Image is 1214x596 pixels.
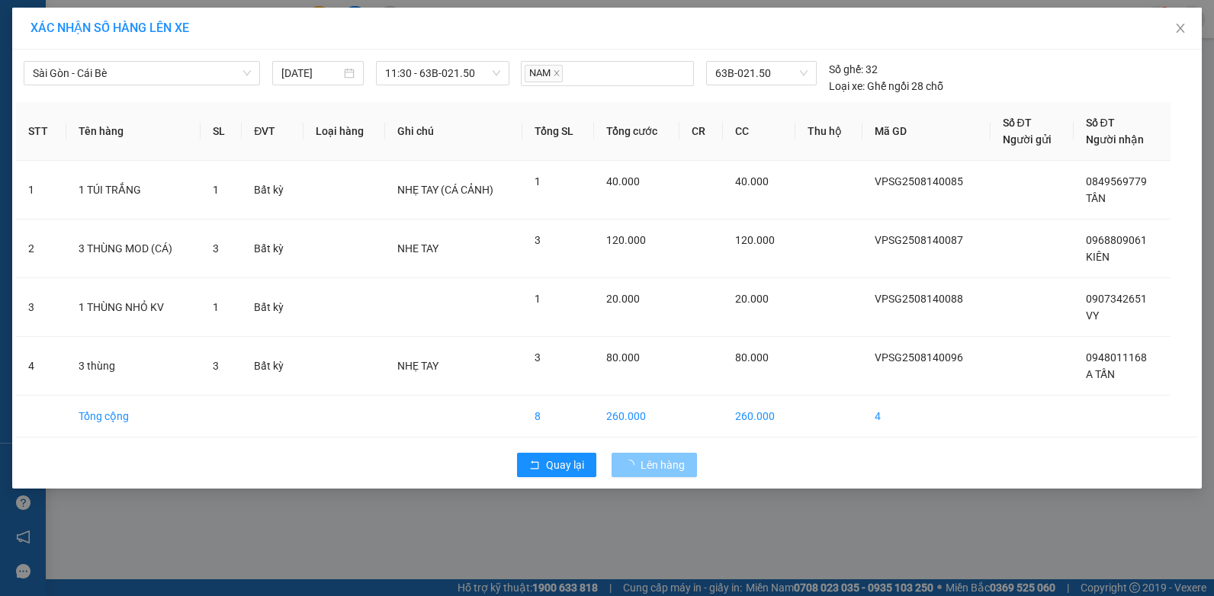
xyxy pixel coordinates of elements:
[535,234,541,246] span: 3
[529,460,540,472] span: rollback
[829,61,863,78] span: Số ghế:
[862,102,991,161] th: Mã GD
[66,337,201,396] td: 3 thùng
[546,457,584,473] span: Quay lại
[735,351,769,364] span: 80.000
[66,102,201,161] th: Tên hàng
[606,234,646,246] span: 120.000
[875,351,963,364] span: VPSG2508140096
[829,78,943,95] div: Ghế ngồi 28 chỗ
[1086,192,1106,204] span: TẦN
[213,301,219,313] span: 1
[397,242,438,255] span: NHE TAY
[16,102,66,161] th: STT
[612,453,697,477] button: Lên hàng
[242,219,303,278] td: Bất kỳ
[1086,293,1147,305] span: 0907342651
[641,457,685,473] span: Lên hàng
[679,102,723,161] th: CR
[1086,133,1144,146] span: Người nhận
[535,351,541,364] span: 3
[66,396,201,437] td: Tổng cộng
[1086,309,1099,322] span: VY
[397,360,438,372] span: NHẸ TAY
[33,62,251,85] span: Sài Gòn - Cái Bè
[242,102,303,161] th: ĐVT
[397,184,493,196] span: NHẸ TAY (CÁ CẢNH)
[16,219,66,278] td: 2
[525,65,563,82] span: NAM
[213,360,219,372] span: 3
[213,242,219,255] span: 3
[875,234,963,246] span: VPSG2508140087
[242,337,303,396] td: Bất kỳ
[1003,133,1052,146] span: Người gửi
[66,219,201,278] td: 3 THÙNG MOD (CÁ)
[16,278,66,337] td: 3
[535,293,541,305] span: 1
[606,293,640,305] span: 20.000
[1174,22,1187,34] span: close
[875,175,963,187] span: VPSG2508140085
[66,278,201,337] td: 1 THÙNG NHỎ KV
[735,234,775,246] span: 120.000
[31,21,189,35] span: XÁC NHẬN SỐ HÀNG LÊN XE
[242,278,303,337] td: Bất kỳ
[1086,234,1147,246] span: 0968809061
[875,293,963,305] span: VPSG2508140088
[553,69,560,77] span: close
[1086,351,1147,364] span: 0948011168
[1086,368,1115,380] span: A TẤN
[1086,175,1147,187] span: 0849569779
[535,175,541,187] span: 1
[735,293,769,305] span: 20.000
[715,62,808,85] span: 63B-021.50
[594,396,679,437] td: 260.000
[723,102,795,161] th: CC
[795,102,862,161] th: Thu hộ
[16,337,66,396] td: 4
[1086,117,1115,129] span: Số ĐT
[517,453,596,477] button: rollbackQuay lại
[594,102,679,161] th: Tổng cước
[385,62,499,85] span: 11:30 - 63B-021.50
[606,351,640,364] span: 80.000
[213,184,219,196] span: 1
[66,161,201,219] td: 1 TÚI TRẮNG
[1003,117,1032,129] span: Số ĐT
[829,61,878,78] div: 32
[16,161,66,219] td: 1
[862,396,991,437] td: 4
[522,102,594,161] th: Tổng SL
[201,102,242,161] th: SL
[624,460,641,470] span: loading
[606,175,640,187] span: 40.000
[281,65,341,82] input: 14/08/2025
[735,175,769,187] span: 40.000
[829,78,865,95] span: Loại xe:
[385,102,522,161] th: Ghi chú
[723,396,795,437] td: 260.000
[303,102,386,161] th: Loại hàng
[1159,8,1202,50] button: Close
[522,396,594,437] td: 8
[1086,251,1110,263] span: KIÊN
[242,161,303,219] td: Bất kỳ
